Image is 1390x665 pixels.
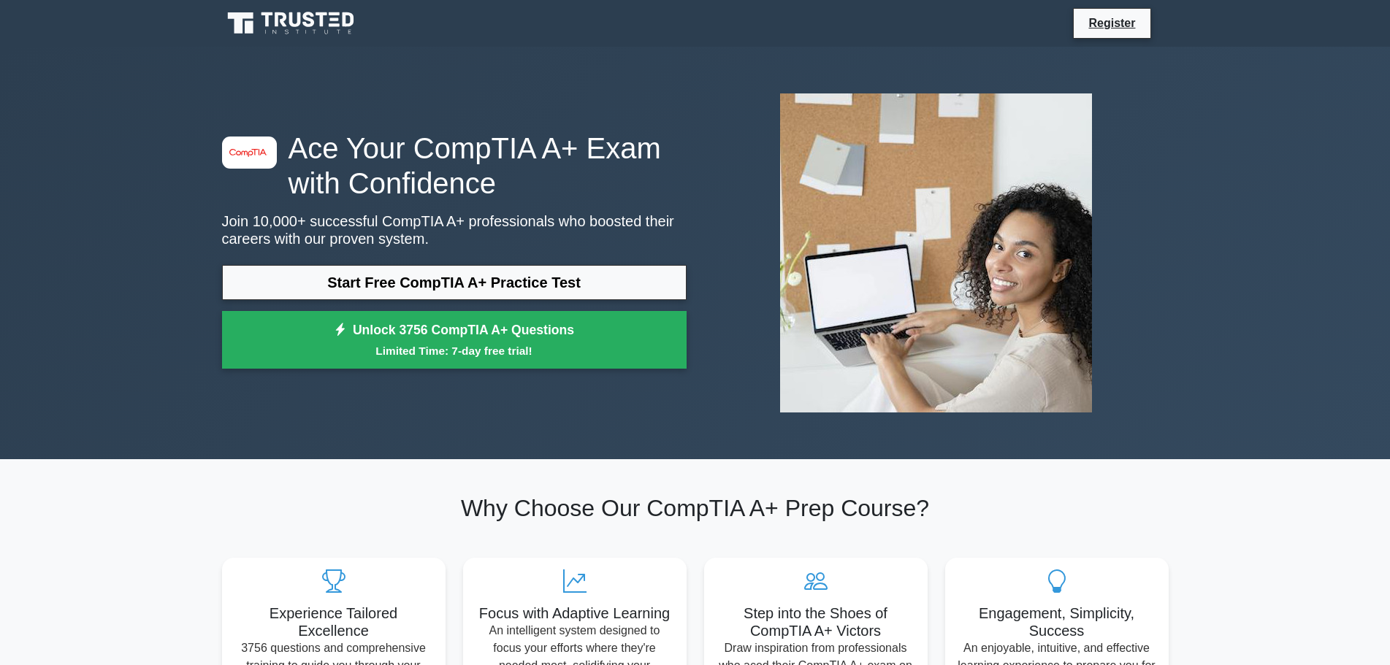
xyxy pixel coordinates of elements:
[475,604,675,622] h5: Focus with Adaptive Learning
[716,604,916,639] h5: Step into the Shoes of CompTIA A+ Victors
[222,494,1169,522] h2: Why Choose Our CompTIA A+ Prep Course?
[234,604,434,639] h5: Experience Tailored Excellence
[222,265,687,300] a: Start Free CompTIA A+ Practice Test
[222,131,687,201] h1: Ace Your CompTIA A+ Exam with Confidence
[1080,14,1144,32] a: Register
[222,311,687,369] a: Unlock 3756 CompTIA A+ QuestionsLimited Time: 7-day free trial!
[957,604,1157,639] h5: Engagement, Simplicity, Success
[222,212,687,247] p: Join 10,000+ successful CompTIA A+ professionals who boosted their careers with our proven system.
[240,342,668,359] small: Limited Time: 7-day free trial!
